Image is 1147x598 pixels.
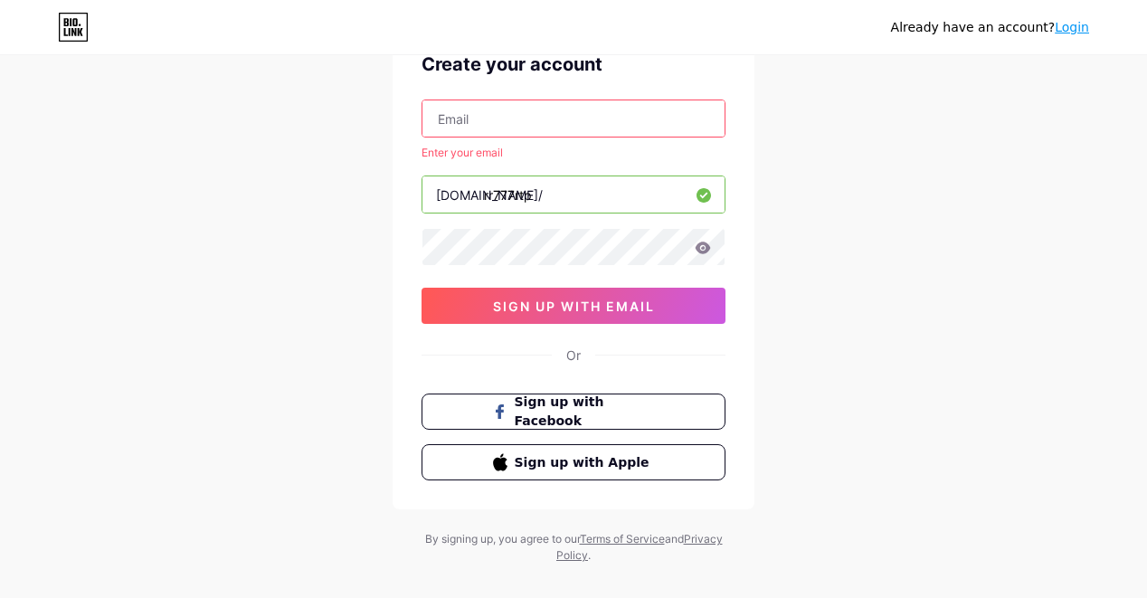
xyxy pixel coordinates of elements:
[891,18,1089,37] div: Already have an account?
[422,394,725,430] button: Sign up with Facebook
[422,51,725,78] div: Create your account
[420,531,727,564] div: By signing up, you agree to our and .
[422,176,725,213] input: username
[422,145,725,161] div: Enter your email
[422,100,725,137] input: Email
[493,299,655,314] span: sign up with email
[422,288,725,324] button: sign up with email
[422,444,725,480] button: Sign up with Apple
[580,532,665,546] a: Terms of Service
[436,185,543,204] div: [DOMAIN_NAME]/
[515,393,655,431] span: Sign up with Facebook
[515,453,655,472] span: Sign up with Apple
[566,346,581,365] div: Or
[1055,20,1089,34] a: Login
